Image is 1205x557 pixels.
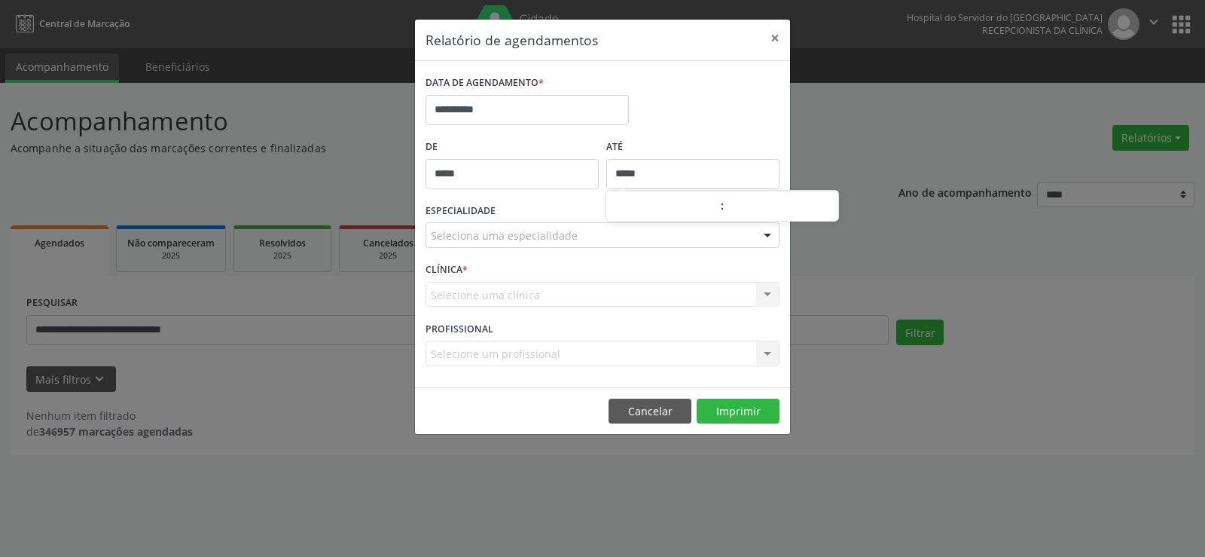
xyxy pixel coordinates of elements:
span: : [720,191,725,221]
input: Hour [606,192,720,222]
input: Minute [725,192,838,222]
label: ATÉ [606,136,779,159]
button: Close [760,20,790,57]
h5: Relatório de agendamentos [426,30,598,50]
button: Imprimir [697,399,779,424]
label: DATA DE AGENDAMENTO [426,72,544,95]
span: Seleciona uma especialidade [431,228,578,243]
label: ESPECIALIDADE [426,200,496,223]
label: De [426,136,599,159]
label: PROFISSIONAL [426,317,493,341]
button: Cancelar [609,399,691,424]
label: CLÍNICA [426,259,468,282]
